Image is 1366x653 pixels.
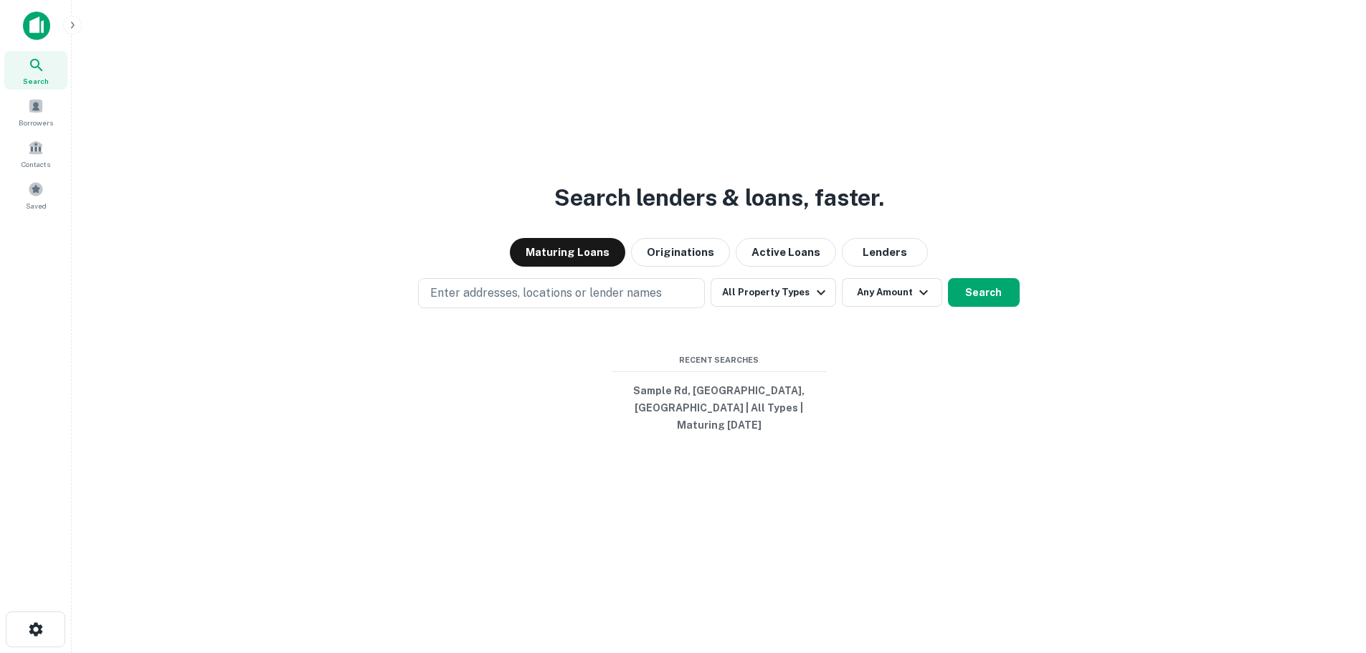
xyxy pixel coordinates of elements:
button: Lenders [842,238,928,267]
button: Active Loans [736,238,836,267]
span: Contacts [22,158,50,170]
span: Search [23,75,49,87]
a: Contacts [4,134,67,173]
button: Sample Rd, [GEOGRAPHIC_DATA], [GEOGRAPHIC_DATA] | All Types | Maturing [DATE] [612,378,827,438]
iframe: Chat Widget [1294,538,1366,607]
a: Borrowers [4,92,67,131]
button: Originations [631,238,730,267]
p: Enter addresses, locations or lender names [430,285,662,302]
button: Search [948,278,1020,307]
span: Saved [26,200,47,211]
h3: Search lenders & loans, faster. [554,181,884,215]
img: capitalize-icon.png [23,11,50,40]
button: Enter addresses, locations or lender names [418,278,705,308]
span: Recent Searches [612,354,827,366]
a: Search [4,51,67,90]
a: Saved [4,176,67,214]
button: Maturing Loans [510,238,625,267]
span: Borrowers [19,117,53,128]
button: All Property Types [711,278,835,307]
button: Any Amount [842,278,942,307]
